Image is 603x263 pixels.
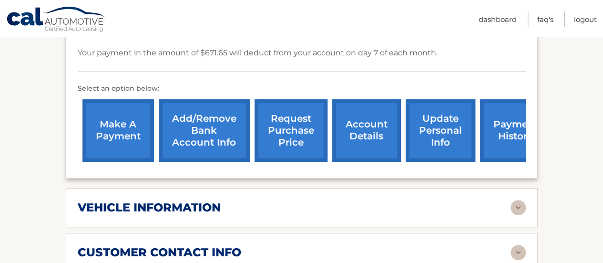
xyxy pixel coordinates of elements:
[574,11,597,27] a: Logout
[406,99,475,162] a: update personal info
[6,6,106,34] a: Cal Automotive
[479,11,517,27] a: Dashboard
[159,99,250,162] a: Add/Remove bank account info
[537,11,553,27] a: FAQ's
[511,245,526,260] img: accordion-rest.svg
[78,200,221,215] h2: vehicle information
[480,99,552,162] a: payment history
[82,99,154,162] a: make a payment
[78,46,438,60] p: Your payment in the amount of $671.65 will deduct from your account on day 7 of each month.
[511,200,526,215] img: accordion-rest.svg
[255,99,327,162] a: request purchase price
[78,83,526,95] p: Select an option below:
[332,99,401,162] a: account details
[78,245,241,260] h2: customer contact info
